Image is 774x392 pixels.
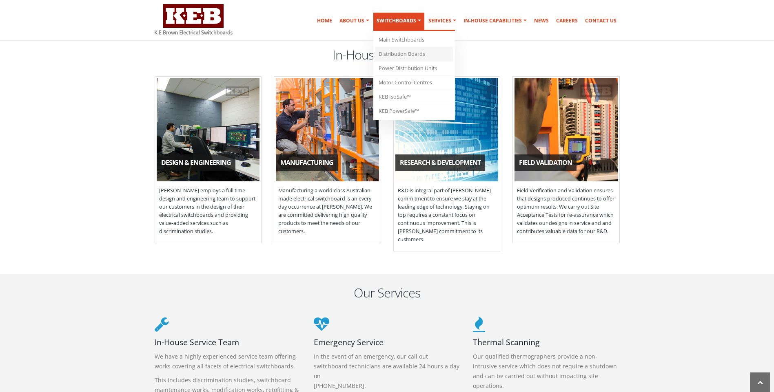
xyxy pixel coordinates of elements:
a: Field Validation Field Verification and Validation ensures that designs produced continues to off... [512,76,620,243]
span: [PERSON_NAME] employs a full time design and engineering team to support our customers in the des... [155,183,262,240]
h4: Thermal Scanning [473,337,620,348]
span: Manufacturing [280,158,333,167]
a: KEB PowerSafe™ [375,104,453,118]
a: Switchboards [373,13,424,31]
span: Field Validation [519,158,572,167]
span: Research & Development [400,158,481,167]
a: Contact Us [582,13,620,29]
span: Manufacturing a world class Australian-made electrical switchboard is an every day occurrence at ... [274,183,381,240]
a: Manufacturing Manufacturing a world class Australian-made electrical switchboard is an every day ... [274,76,381,243]
a: Distribution Boards [375,47,453,62]
h4: In-House Service Team [155,337,302,348]
a: KEB IsoSafe™ [375,90,453,104]
p: We have a highly experienced service team offering works covering all facets of electrical switch... [155,352,302,371]
a: Power Distribution Units [375,62,453,76]
a: News [531,13,552,29]
a: Research & Development R&D is integral part of [PERSON_NAME] commitment to ensure we stay at the ... [393,76,501,251]
p: Our qualified thermographers provide a non-intrusive service which does not require a shutdown an... [473,352,620,391]
a: Careers [553,13,581,29]
a: Services [425,13,459,29]
span: Field Verification and Validation ensures that designs produced continues to offer optimum result... [513,183,619,240]
span: Design & Engineering [161,158,231,167]
h2: Our Services [155,284,620,301]
span: R&D is integral part of [PERSON_NAME] commitment to ensure we stay at the leading edge of technol... [394,183,500,248]
a: Design & Engineering [PERSON_NAME] employs a full time design and engineering team to support our... [155,76,262,243]
a: In-house Capabilities [460,13,530,29]
a: Main Switchboards [375,33,453,47]
a: Motor Control Centres [375,76,453,90]
p: In the event of an emergency, our call out switchboard technicians are available 24 hours a day o... [314,352,461,391]
h2: In-House Capabilities [155,46,620,63]
img: K E Brown Electrical Switchboards [155,4,233,35]
a: Home [314,13,335,29]
h4: Emergency Service [314,337,461,348]
a: About Us [336,13,373,29]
